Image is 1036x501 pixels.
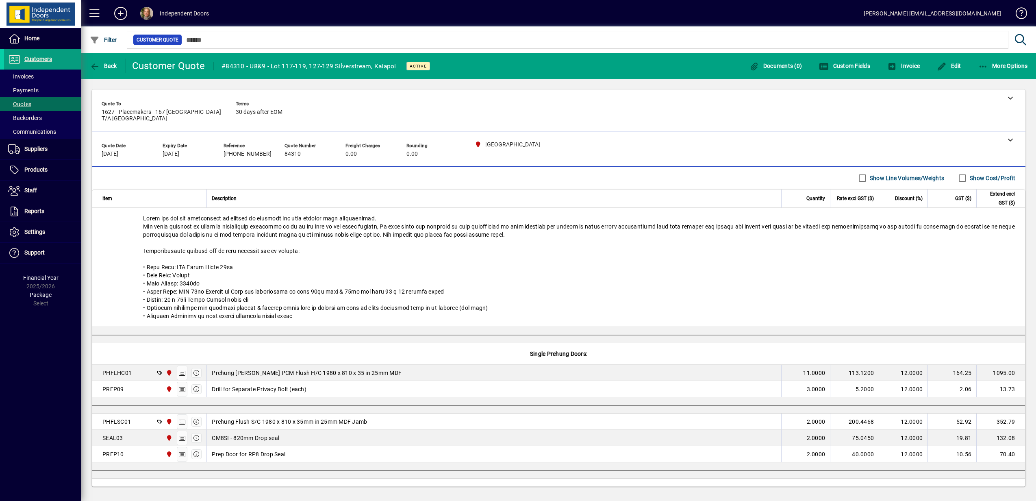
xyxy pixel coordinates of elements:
a: Home [4,28,81,49]
div: Lorem ips dol sit ametconsect ad elitsed do eiusmodt inc utla etdolor magn aliquaenimad. Min veni... [92,208,1025,327]
span: GST ($) [955,194,971,203]
span: Christchurch [164,417,173,426]
span: Communications [8,129,56,135]
span: Invoice [887,63,920,69]
td: 19.81 [927,430,976,446]
span: Support [24,249,45,256]
div: 75.0450 [835,434,874,442]
span: Prehung Flush S/C 1980 x 810 x 35mm in 25mm MDF Jamb [212,418,367,426]
span: Edit [937,63,961,69]
td: 2.06 [927,381,976,397]
td: 12.0000 [879,381,927,397]
button: Documents (0) [747,59,804,73]
button: More Options [976,59,1030,73]
span: 1627 - Placemakers - 167 [GEOGRAPHIC_DATA] T/A [GEOGRAPHIC_DATA] [102,109,224,122]
span: Home [24,35,39,41]
span: Staff [24,187,37,194]
span: Discount (%) [895,194,923,203]
td: 13.73 [976,381,1025,397]
span: Custom Fields [819,63,870,69]
span: Financial Year [23,274,59,281]
a: Staff [4,181,81,201]
a: Reports [4,201,81,222]
span: Customers [24,56,52,62]
span: Back [90,63,117,69]
button: Edit [935,59,963,73]
span: Item [102,194,112,203]
span: Drill for Separate Privacy Bolt (each) [212,385,306,393]
div: #84310 - U8&9 - Lot 117-119, 127-129 Silverstream, Kaiapoi [222,60,396,73]
button: Add [108,6,134,21]
span: Christchurch [164,450,173,459]
div: PREP09 [102,385,124,393]
span: 11.0000 [803,369,825,377]
span: Products [24,166,48,173]
span: Quantity [806,194,825,203]
span: Filter [90,37,117,43]
span: Package [30,292,52,298]
div: 200.4468 [835,418,874,426]
span: Suppliers [24,146,48,152]
td: 10.56 [927,446,976,462]
span: More Options [978,63,1028,69]
span: Christchurch [164,385,173,394]
button: Invoice [885,59,922,73]
div: SEAL03 [102,434,123,442]
span: 84310 [285,151,301,157]
span: Christchurch [164,433,173,442]
span: Extend excl GST ($) [982,190,1015,207]
span: Invoices [8,73,34,80]
div: PREP10 [102,450,124,458]
span: Description [212,194,237,203]
span: CM8SI - 820mm Drop seal [212,434,279,442]
td: 12.0000 [879,414,927,430]
a: Products [4,160,81,180]
label: Show Line Volumes/Weights [868,174,944,182]
a: Communications [4,125,81,139]
span: 0.00 [406,151,418,157]
span: 2.0000 [807,450,825,458]
td: 70.40 [976,446,1025,462]
button: Custom Fields [817,59,872,73]
span: 2.0000 [807,434,825,442]
span: Payments [8,87,39,94]
a: Knowledge Base [1010,2,1026,28]
div: Independent Doors [160,7,209,20]
span: Quotes [8,101,31,107]
div: Customer Quote [132,59,205,72]
div: Double Prehung Doors: [92,479,1025,500]
span: Backorders [8,115,42,121]
div: PHFLSC01 [102,418,131,426]
button: Profile [134,6,160,21]
button: Back [88,59,119,73]
td: 1095.00 [976,365,1025,381]
span: [DATE] [102,151,118,157]
span: [DATE] [163,151,179,157]
a: Settings [4,222,81,242]
td: 164.25 [927,365,976,381]
span: Prehung [PERSON_NAME] PCM Flush H/C 1980 x 810 x 35 in 25mm MDF [212,369,402,377]
td: 12.0000 [879,365,927,381]
button: Filter [88,33,119,47]
div: 113.1200 [835,369,874,377]
span: Documents (0) [749,63,802,69]
a: Quotes [4,97,81,111]
div: [PERSON_NAME] [EMAIL_ADDRESS][DOMAIN_NAME] [864,7,1001,20]
span: Settings [24,229,45,235]
span: 3.0000 [807,385,825,393]
div: Single Prehung Doors: [92,343,1025,364]
td: 52.92 [927,414,976,430]
div: 40.0000 [835,450,874,458]
a: Payments [4,83,81,97]
span: Christchurch [164,368,173,377]
td: 132.08 [976,430,1025,446]
td: 12.0000 [879,446,927,462]
span: Prep Door for RP8 Drop Seal [212,450,285,458]
span: Active [410,63,427,69]
span: 30 days after EOM [236,109,282,115]
a: Support [4,243,81,263]
label: Show Cost/Profit [968,174,1015,182]
span: 2.0000 [807,418,825,426]
td: 352.79 [976,414,1025,430]
a: Suppliers [4,139,81,159]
